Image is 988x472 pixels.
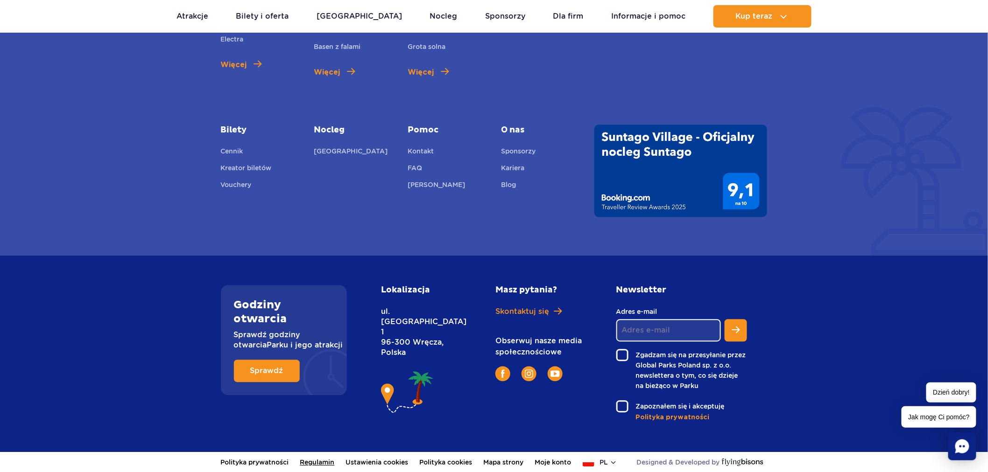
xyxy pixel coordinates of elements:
a: Więcej [408,67,449,78]
div: Chat [948,432,976,460]
img: Traveller Review Awards 2025' od Booking.com dla Suntago Village - wynik 9.1/10 [594,125,767,217]
h2: Masz pytania? [495,285,586,295]
label: Zgadzam się na przesyłanie przez Global Parks Poland sp. z o.o. newslettera o tym, co się dzieje ... [616,349,747,391]
span: Mont Blanc [408,26,445,34]
input: Adres e-mail [616,319,721,341]
button: Kup teraz [713,5,812,28]
a: [GEOGRAPHIC_DATA] [317,5,402,28]
button: Zapisz się do newslettera [725,319,747,341]
a: FAQ [408,163,422,176]
a: Sponsorzy [501,146,536,159]
a: Vouchery [221,180,252,193]
a: Cennik [221,146,243,159]
a: Kreator biletów [221,163,272,176]
img: YouTube [550,370,560,377]
a: Grota solna [408,42,445,55]
a: [GEOGRAPHIC_DATA] [314,146,388,159]
a: Sponsorzy [485,5,525,28]
span: Sprawdź [250,367,283,375]
a: Sprawdź [234,360,300,382]
p: Sprawdź godziny otwarcia Parku i jego atrakcji [234,330,334,350]
span: Kup teraz [735,12,772,21]
a: Bilety [221,125,300,136]
a: Kariera [501,163,524,176]
a: Bilety i oferta [236,5,289,28]
a: Pomoc [408,125,487,136]
span: Więcej [408,67,434,78]
span: Więcej [314,67,340,78]
a: Kontakt [408,146,434,159]
a: Blog [501,180,516,193]
button: pl [583,458,617,467]
a: Atrakcje [176,5,208,28]
h2: Lokalizacja [381,285,453,295]
label: Adres e-mail [616,306,721,317]
span: O nas [501,125,580,136]
p: ul. [GEOGRAPHIC_DATA] 1 96-300 Wręcza, Polska [381,306,453,358]
p: Obserwuj nasze media społecznościowe [495,335,586,358]
a: Więcej [314,67,355,78]
span: Designed & Developed by [637,458,720,467]
a: Informacje i pomoc [611,5,685,28]
a: Więcej [221,59,262,70]
span: Więcej [221,59,247,70]
h2: Newsletter [616,285,747,295]
img: Flying Bisons [722,458,763,466]
label: Zapoznałem się i akceptuję [616,400,747,412]
span: Jak mogę Ci pomóc? [902,406,976,428]
a: Nocleg [314,125,394,136]
span: Polityka prywatności [636,413,710,422]
a: Basen z falami [314,42,361,55]
span: Dzień dobry! [926,382,976,403]
img: Instagram [525,369,533,378]
a: Polityka prywatności [636,412,747,422]
a: [PERSON_NAME] [408,180,465,193]
a: Electra [221,34,244,47]
img: Facebook [501,369,505,378]
h2: Godziny otwarcia [234,298,334,326]
a: Dla firm [553,5,584,28]
span: Skontaktuj się [495,306,549,317]
a: Nocleg [430,5,458,28]
a: Skontaktuj się [495,306,586,317]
